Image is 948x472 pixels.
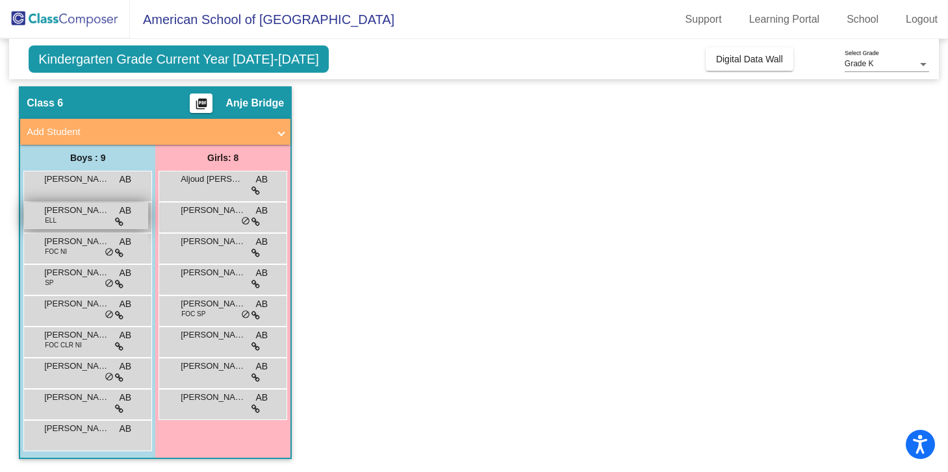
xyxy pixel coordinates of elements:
span: AB [120,422,132,436]
span: [PERSON_NAME] [181,297,246,310]
span: SP [45,278,53,288]
span: [PERSON_NAME] [44,266,109,279]
span: Grade K [845,59,874,68]
a: Logout [895,9,948,30]
span: Digital Data Wall [716,54,783,64]
span: [PERSON_NAME] [181,204,246,217]
span: AB [120,235,132,249]
span: AB [120,266,132,280]
span: FOC SP [181,309,205,319]
span: AB [256,235,268,249]
span: AB [120,329,132,342]
span: ELL [45,216,57,225]
span: [PERSON_NAME] [181,266,246,279]
mat-panel-title: Add Student [27,125,268,140]
span: [PERSON_NAME] [PERSON_NAME] [44,297,109,310]
span: [PERSON_NAME] [181,235,246,248]
span: [PERSON_NAME] [44,422,109,435]
span: AB [120,391,132,404]
span: AB [256,173,268,186]
div: Girls: 8 [155,145,290,171]
span: [PERSON_NAME] [181,391,246,404]
span: [PERSON_NAME] [44,173,109,186]
a: Support [675,9,732,30]
span: do_not_disturb_alt [241,310,250,320]
span: AB [120,360,132,373]
span: American School of [GEOGRAPHIC_DATA] [130,9,394,30]
span: [PERSON_NAME] [181,360,246,373]
span: AB [120,173,132,186]
div: Boys : 9 [20,145,155,171]
span: [PERSON_NAME] [44,235,109,248]
span: do_not_disturb_alt [105,279,114,289]
a: School [836,9,889,30]
span: [PERSON_NAME] [181,329,246,342]
span: do_not_disturb_alt [241,216,250,227]
span: AB [256,360,268,373]
span: Anje Bridge [225,97,284,110]
span: [PERSON_NAME] [44,204,109,217]
span: AB [256,204,268,217]
span: do_not_disturb_alt [105,247,114,258]
span: AB [256,391,268,404]
span: AB [256,297,268,311]
a: Learning Portal [739,9,830,30]
span: AB [256,266,268,280]
button: Digital Data Wall [706,47,793,71]
span: AB [120,204,132,217]
span: AB [120,297,132,311]
span: Class 6 [27,97,63,110]
span: FOC CLR NI [45,340,82,350]
span: AB [256,329,268,342]
mat-icon: picture_as_pdf [194,97,209,116]
span: [PERSON_NAME] [44,329,109,342]
button: Print Students Details [190,93,212,113]
span: FOC NI [45,247,67,256]
span: [PERSON_NAME] [44,391,109,404]
mat-expansion-panel-header: Add Student [20,119,290,145]
span: do_not_disturb_alt [105,372,114,382]
span: [PERSON_NAME] [44,360,109,373]
span: Aljoud [PERSON_NAME] [181,173,246,186]
span: do_not_disturb_alt [105,310,114,320]
span: Kindergarten Grade Current Year [DATE]-[DATE] [29,45,329,73]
